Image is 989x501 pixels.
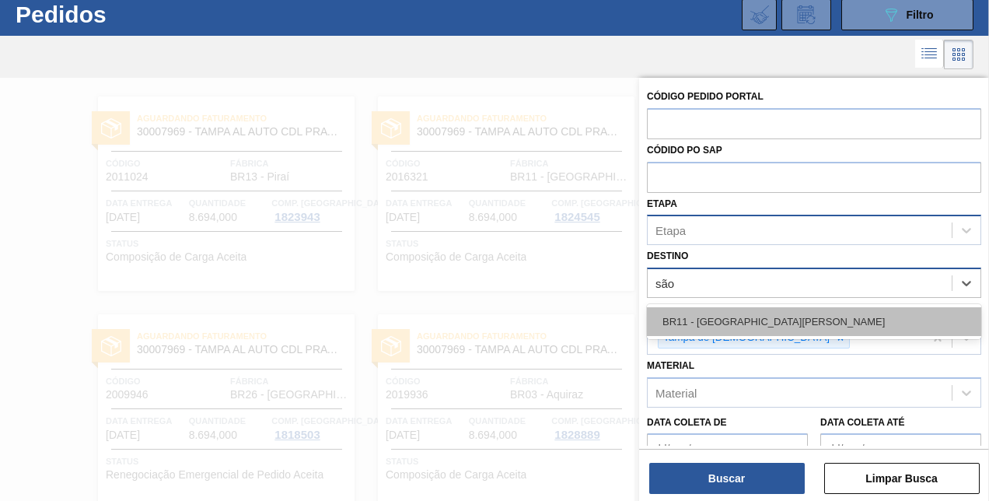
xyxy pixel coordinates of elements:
div: BR11 - [GEOGRAPHIC_DATA][PERSON_NAME] [647,307,981,336]
label: Data coleta de [647,417,726,428]
div: Etapa [655,224,686,237]
label: Carteira [647,303,695,314]
label: Código Pedido Portal [647,91,764,102]
h1: Pedidos [16,5,230,23]
label: Material [647,360,694,371]
input: dd/mm/yyyy [647,433,808,464]
span: Filtro [907,9,934,21]
div: Material [655,386,697,399]
label: Data coleta até [820,417,904,428]
input: dd/mm/yyyy [820,433,981,464]
label: Códido PO SAP [647,145,722,156]
div: Visão em Lista [915,40,944,69]
label: Etapa [647,198,677,209]
label: Destino [647,250,688,261]
div: Visão em Cards [944,40,973,69]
